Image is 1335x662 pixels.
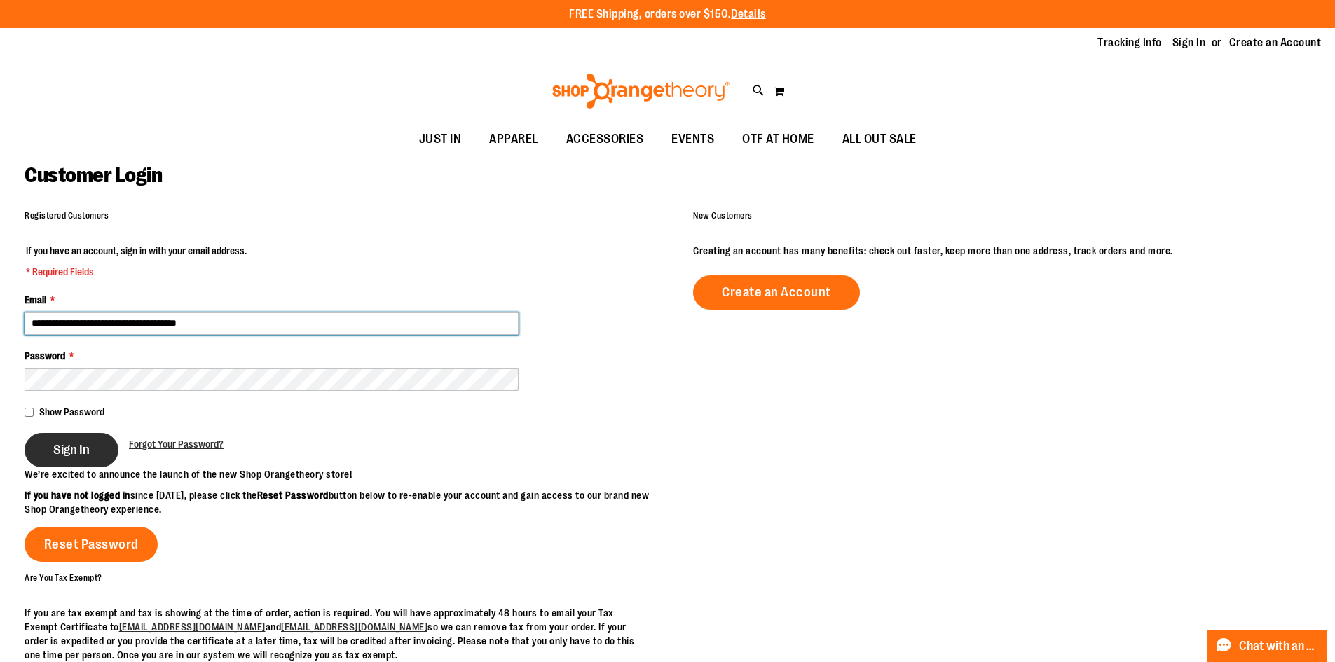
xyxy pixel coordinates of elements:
[281,621,427,633] a: [EMAIL_ADDRESS][DOMAIN_NAME]
[25,433,118,467] button: Sign In
[722,284,831,300] span: Create an Account
[257,490,329,501] strong: Reset Password
[44,537,139,552] span: Reset Password
[25,211,109,221] strong: Registered Customers
[25,488,668,516] p: since [DATE], please click the button below to re-enable your account and gain access to our bran...
[25,606,642,662] p: If you are tax exempt and tax is showing at the time of order, action is required. You will have ...
[119,621,266,633] a: [EMAIL_ADDRESS][DOMAIN_NAME]
[671,123,714,155] span: EVENTS
[742,123,814,155] span: OTF AT HOME
[731,8,766,20] a: Details
[25,294,46,305] span: Email
[1239,640,1318,653] span: Chat with an Expert
[1229,35,1322,50] a: Create an Account
[25,572,102,582] strong: Are You Tax Exempt?
[53,442,90,457] span: Sign In
[25,350,65,361] span: Password
[39,406,104,418] span: Show Password
[25,467,668,481] p: We’re excited to announce the launch of the new Shop Orangetheory store!
[26,265,247,279] span: * Required Fields
[693,244,1310,258] p: Creating an account has many benefits: check out faster, keep more than one address, track orders...
[569,6,766,22] p: FREE Shipping, orders over $150.
[129,437,224,451] a: Forgot Your Password?
[419,123,462,155] span: JUST IN
[550,74,732,109] img: Shop Orangetheory
[842,123,917,155] span: ALL OUT SALE
[25,527,158,562] a: Reset Password
[1172,35,1206,50] a: Sign In
[25,163,162,187] span: Customer Login
[25,490,130,501] strong: If you have not logged in
[129,439,224,450] span: Forgot Your Password?
[25,244,248,279] legend: If you have an account, sign in with your email address.
[489,123,538,155] span: APPAREL
[693,275,860,310] a: Create an Account
[1207,630,1327,662] button: Chat with an Expert
[1097,35,1162,50] a: Tracking Info
[693,211,753,221] strong: New Customers
[566,123,644,155] span: ACCESSORIES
